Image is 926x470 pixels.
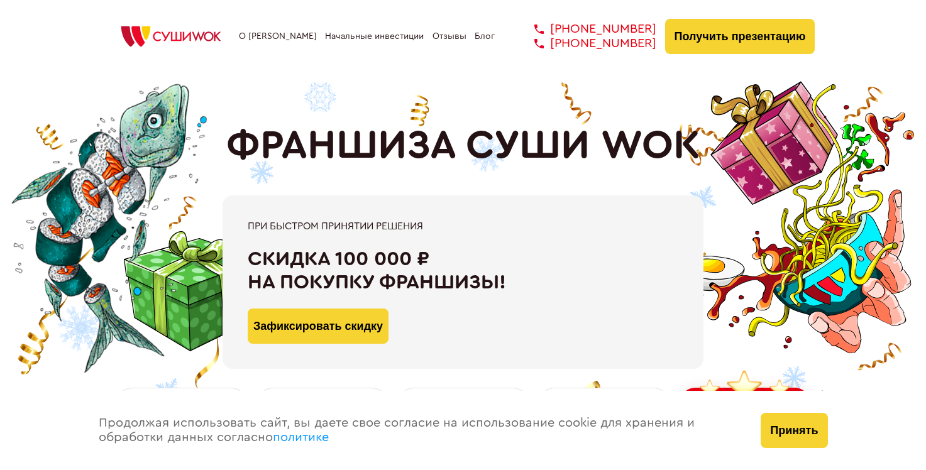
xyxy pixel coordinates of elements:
[239,31,317,41] a: О [PERSON_NAME]
[86,391,749,470] div: Продолжая использовать сайт, вы даете свое согласие на использование cookie для хранения и обрабо...
[325,31,424,41] a: Начальные инвестиции
[248,221,678,232] div: При быстром принятии решения
[273,431,329,444] a: политике
[761,413,827,448] button: Принять
[515,36,656,51] a: [PHONE_NUMBER]
[475,31,495,41] a: Блог
[111,23,231,50] img: СУШИWOK
[248,248,678,294] div: Скидка 100 000 ₽ на покупку франшизы!
[665,19,815,54] button: Получить презентацию
[515,22,656,36] a: [PHONE_NUMBER]
[226,123,700,169] h1: ФРАНШИЗА СУШИ WOK
[433,31,466,41] a: Отзывы
[248,309,389,344] button: Зафиксировать скидку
